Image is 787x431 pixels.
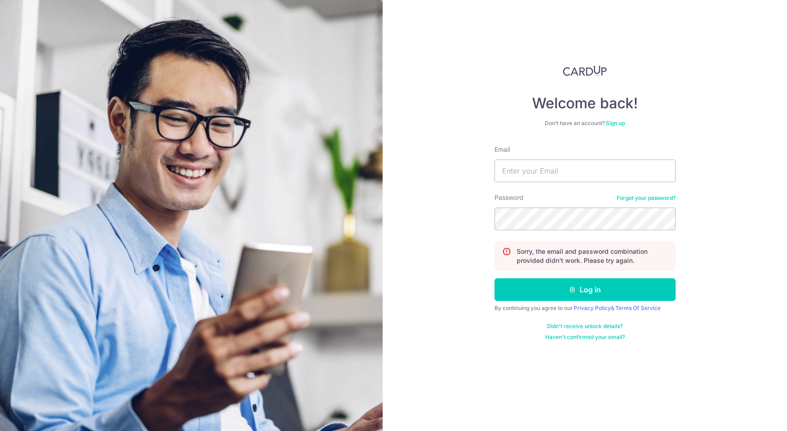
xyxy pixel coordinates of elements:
[517,247,668,265] p: Sorry, the email and password combination provided didn't work. Please try again.
[494,193,523,202] label: Password
[545,334,625,341] a: Haven't confirmed your email?
[494,120,676,127] div: Don’t have an account?
[606,120,625,126] a: Sign up
[494,160,676,182] input: Enter your Email
[615,305,661,311] a: Terms Of Service
[547,323,623,330] a: Didn't receive unlock details?
[563,65,607,76] img: CardUp Logo
[494,278,676,301] button: Log in
[574,305,611,311] a: Privacy Policy
[494,145,510,154] label: Email
[494,305,676,312] div: By continuing you agree to our &
[494,94,676,112] h4: Welcome back!
[617,194,676,202] a: Forgot your password?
